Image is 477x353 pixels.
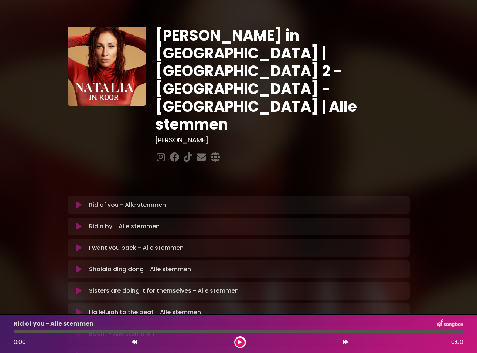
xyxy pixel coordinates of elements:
span: 0:00 [451,338,463,347]
span: 0:00 [14,338,26,346]
img: songbox-logo-white.png [437,319,463,329]
p: I want you back - Alle stemmen [89,243,184,252]
p: Ridin by - Alle stemmen [89,222,160,231]
p: Shalala ding dong - Alle stemmen [89,265,191,274]
img: YTVS25JmS9CLUqXqkEhs [68,27,147,106]
h3: [PERSON_NAME] [155,136,410,144]
p: Sisters are doing it for themselves - Alle stemmen [89,286,239,295]
p: Rid of you - Alle stemmen [14,319,93,328]
p: Rid of you - Alle stemmen [89,201,166,209]
p: Hallelujah to the beat - Alle stemmen [89,308,201,317]
h1: [PERSON_NAME] in [GEOGRAPHIC_DATA] | [GEOGRAPHIC_DATA] 2 - [GEOGRAPHIC_DATA] - [GEOGRAPHIC_DATA] ... [155,27,410,133]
